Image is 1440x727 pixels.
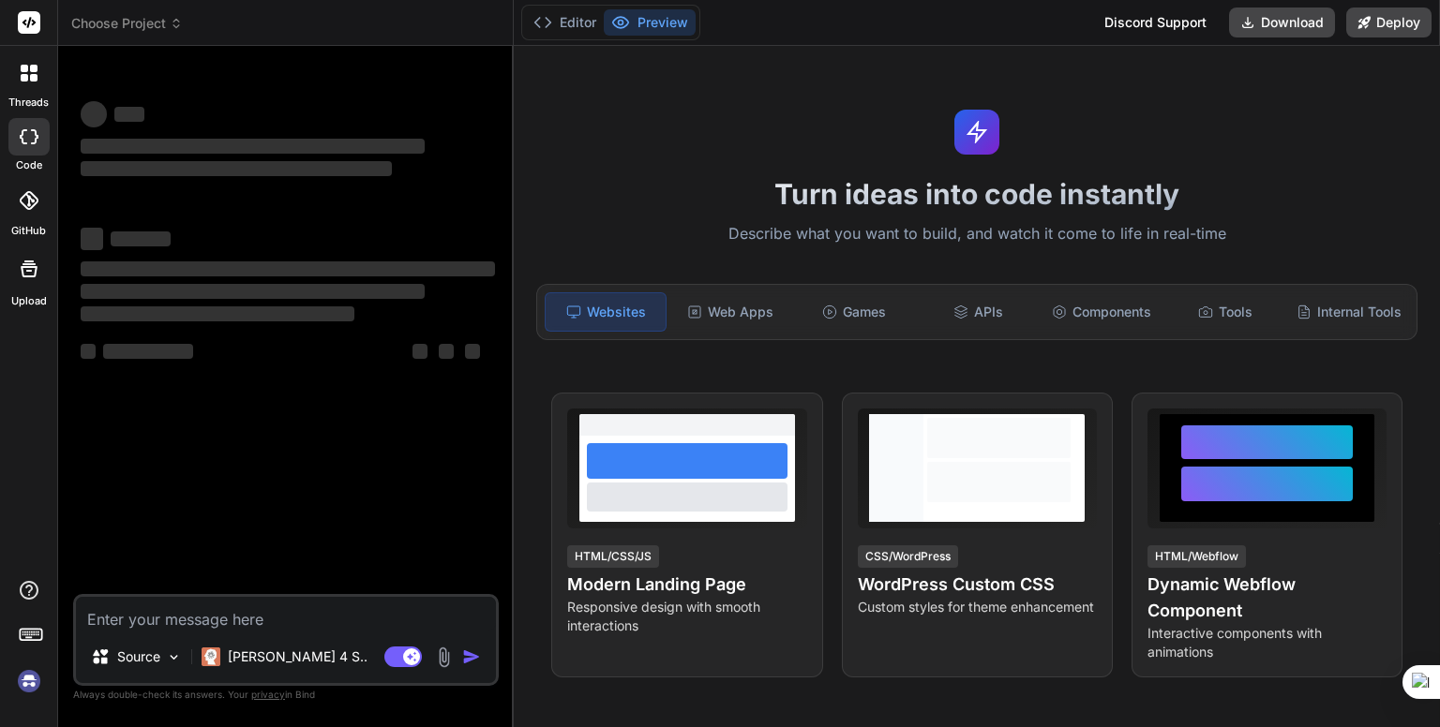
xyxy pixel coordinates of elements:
span: ‌ [114,107,144,122]
label: GitHub [11,223,46,239]
div: APIs [918,292,1038,332]
div: CSS/WordPress [858,545,958,568]
span: ‌ [81,228,103,250]
button: Deploy [1346,7,1432,37]
button: Preview [604,9,696,36]
p: Always double-check its answers. Your in Bind [73,686,499,704]
div: HTML/CSS/JS [567,545,659,568]
span: ‌ [412,344,427,359]
span: ‌ [439,344,454,359]
img: Pick Models [166,649,182,665]
label: code [16,157,42,173]
div: Internal Tools [1289,292,1409,332]
img: attachment [433,646,455,668]
div: Components [1042,292,1162,332]
p: Source [117,647,160,666]
h4: WordPress Custom CSS [858,571,1097,598]
label: threads [8,95,49,111]
p: Interactive components with animations [1147,624,1387,661]
span: ‌ [81,161,392,176]
h4: Dynamic Webflow Component [1147,571,1387,624]
span: ‌ [81,261,495,276]
span: ‌ [81,284,425,299]
h4: Modern Landing Page [567,571,806,598]
div: Web Apps [670,292,790,332]
span: ‌ [81,344,96,359]
p: Custom styles for theme enhancement [858,598,1097,616]
button: Download [1229,7,1335,37]
div: HTML/Webflow [1147,545,1246,568]
span: ‌ [465,344,480,359]
span: ‌ [111,231,171,246]
span: ‌ [81,139,425,154]
button: Editor [526,9,604,36]
img: signin [13,665,45,697]
span: ‌ [81,101,107,127]
div: Discord Support [1093,7,1218,37]
span: Choose Project [71,14,183,33]
p: Responsive design with smooth interactions [567,598,806,635]
img: icon [462,647,481,666]
div: Websites [545,292,667,332]
div: Tools [1165,292,1285,332]
span: ‌ [81,306,354,321]
p: [PERSON_NAME] 4 S.. [228,647,367,666]
span: privacy [251,689,285,700]
p: Describe what you want to build, and watch it come to life in real-time [525,222,1429,246]
div: Games [794,292,914,332]
span: ‌ [103,344,193,359]
img: Claude 4 Sonnet [202,647,220,666]
h1: Turn ideas into code instantly [525,177,1429,211]
label: Upload [11,293,47,309]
